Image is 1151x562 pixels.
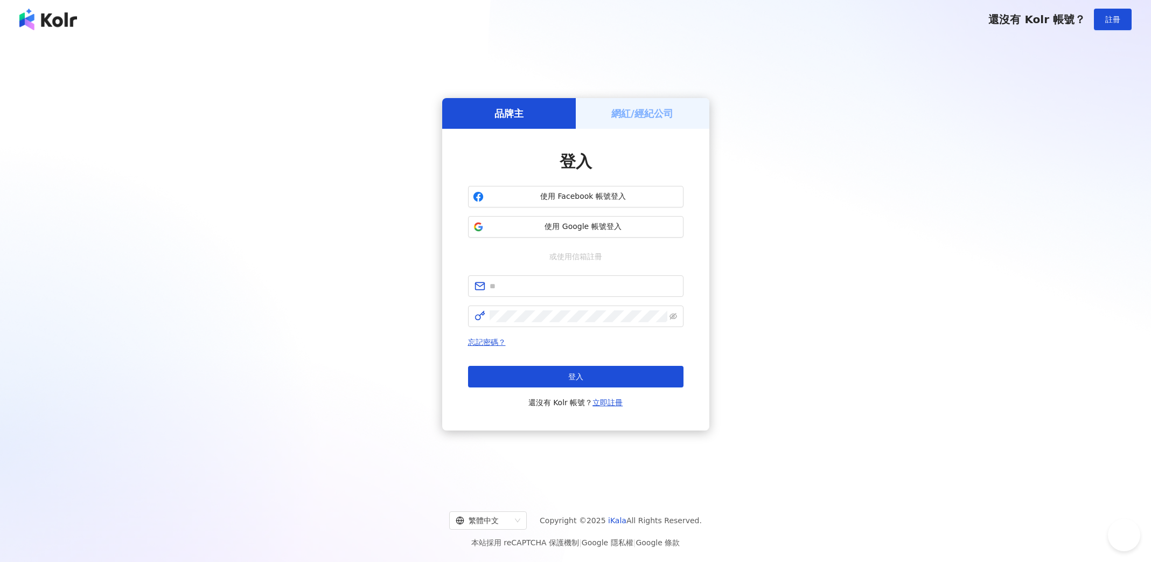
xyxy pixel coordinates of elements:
[1105,15,1120,24] span: 註冊
[488,221,679,232] span: 使用 Google 帳號登入
[579,538,582,547] span: |
[568,372,583,381] span: 登入
[488,191,679,202] span: 使用 Facebook 帳號登入
[468,366,683,387] button: 登入
[471,536,680,549] span: 本站採用 reCAPTCHA 保護機制
[582,538,633,547] a: Google 隱私權
[468,216,683,238] button: 使用 Google 帳號登入
[542,251,610,262] span: 或使用信箱註冊
[560,152,592,171] span: 登入
[494,107,524,120] h5: 品牌主
[540,514,702,527] span: Copyright © 2025 All Rights Reserved.
[468,338,506,346] a: 忘記密碼？
[468,186,683,207] button: 使用 Facebook 帳號登入
[988,13,1085,26] span: 還沒有 Kolr 帳號？
[611,107,673,120] h5: 網紅/經紀公司
[1094,9,1132,30] button: 註冊
[636,538,680,547] a: Google 條款
[633,538,636,547] span: |
[1108,519,1140,551] iframe: Help Scout Beacon - Open
[592,398,623,407] a: 立即註冊
[19,9,77,30] img: logo
[456,512,511,529] div: 繁體中文
[669,313,677,320] span: eye-invisible
[608,516,626,525] a: iKala
[528,396,623,409] span: 還沒有 Kolr 帳號？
